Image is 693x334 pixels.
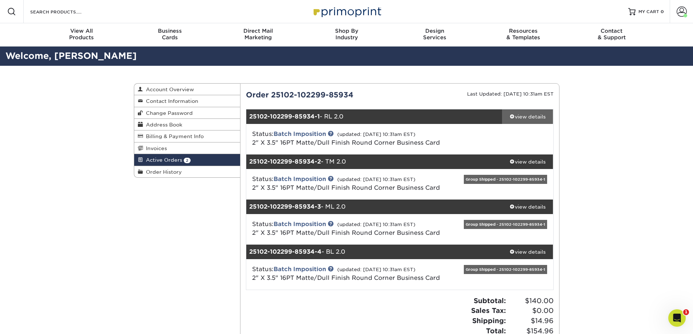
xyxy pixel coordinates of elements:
img: Primoprint [310,4,383,19]
div: Cards [126,28,214,41]
a: Contact& Support [567,23,656,47]
a: Contact Information [134,95,240,107]
div: Status: [247,265,451,282]
small: (updated: [DATE] 10:31am EST) [337,222,415,227]
span: Active Orders [143,157,182,163]
a: Batch Imposition [274,221,326,228]
span: Shop By [302,28,391,34]
a: View AllProducts [37,23,126,47]
small: (updated: [DATE] 10:31am EST) [337,132,415,137]
span: Address Book [143,122,182,128]
a: view details [502,154,553,169]
div: view details [502,158,553,165]
span: Account Overview [143,86,194,92]
div: Industry [302,28,391,41]
div: Products [37,28,126,41]
a: view details [502,109,553,124]
small: (updated: [DATE] 10:31am EST) [337,177,415,182]
strong: 25102-102299-85934-1 [249,113,320,120]
a: Active Orders 2 [134,154,240,166]
a: BusinessCards [126,23,214,47]
a: Batch Imposition [274,266,326,273]
span: Billing & Payment Info [143,133,204,139]
div: view details [502,248,553,255]
span: $140.00 [508,296,554,306]
div: view details [502,113,553,120]
a: Invoices [134,142,240,154]
a: 2" X 3.5" 16PT Matte/Dull Finish Round Corner Business Card [252,139,440,146]
div: Order 25102-102299-85934 [240,89,400,100]
a: 2" X 3.5" 16PT Matte/Dull Finish Round Corner Business Card [252,229,440,236]
strong: 25102-102299-85934-4 [249,248,322,255]
span: Order History [143,169,182,175]
div: - BL 2.0 [246,245,502,259]
a: Billing & Payment Info [134,130,240,142]
a: Order History [134,166,240,177]
div: Marketing [214,28,302,41]
span: Design [391,28,479,34]
strong: 25102-102299-85934-2 [249,158,321,165]
iframe: Intercom live chat [668,309,686,327]
div: - RL 2.0 [246,109,502,124]
span: Contact [567,28,656,34]
a: Resources& Templates [479,23,567,47]
span: 2 [184,158,191,163]
span: View All [37,28,126,34]
div: view details [502,203,553,210]
strong: Shipping: [472,317,506,325]
a: view details [502,200,553,214]
div: Status: [247,175,451,192]
span: Direct Mail [214,28,302,34]
span: Resources [479,28,567,34]
strong: 25102-102299-85934-3 [249,203,321,210]
a: Batch Imposition [274,130,326,137]
div: - ML 2.0 [246,200,502,214]
input: SEARCH PRODUCTS..... [29,7,100,16]
div: Services [391,28,479,41]
div: - TM 2.0 [246,154,502,169]
a: Batch Imposition [274,176,326,182]
a: Change Password [134,107,240,119]
span: $14.96 [508,316,554,326]
small: (updated: [DATE] 10:31am EST) [337,267,415,272]
strong: Sales Tax: [471,306,506,314]
div: Group Shipped - 25102-102299-85934-1 [464,175,547,184]
div: Group Shipped - 25102-102299-85934-1 [464,265,547,274]
div: Group Shipped - 25102-102299-85934-1 [464,220,547,229]
span: Invoices [143,145,167,151]
span: $0.00 [508,306,554,316]
div: Status: [247,220,451,237]
span: 0 [661,9,664,14]
a: 2" X 3.5" 16PT Matte/Dull Finish Round Corner Business Card [252,184,440,191]
div: & Support [567,28,656,41]
span: MY CART [638,9,659,15]
span: Contact Information [143,98,198,104]
div: Status: [247,130,451,147]
strong: Subtotal: [474,297,506,305]
a: Address Book [134,119,240,130]
a: Direct MailMarketing [214,23,302,47]
span: 1 [683,309,689,315]
small: Last Updated: [DATE] 10:31am EST [467,91,554,97]
span: Change Password [143,110,193,116]
a: view details [502,245,553,259]
a: DesignServices [391,23,479,47]
a: Shop ByIndustry [302,23,391,47]
div: & Templates [479,28,567,41]
a: 2" X 3.5" 16PT Matte/Dull Finish Round Corner Business Card [252,274,440,281]
a: Account Overview [134,84,240,95]
span: Business [126,28,214,34]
